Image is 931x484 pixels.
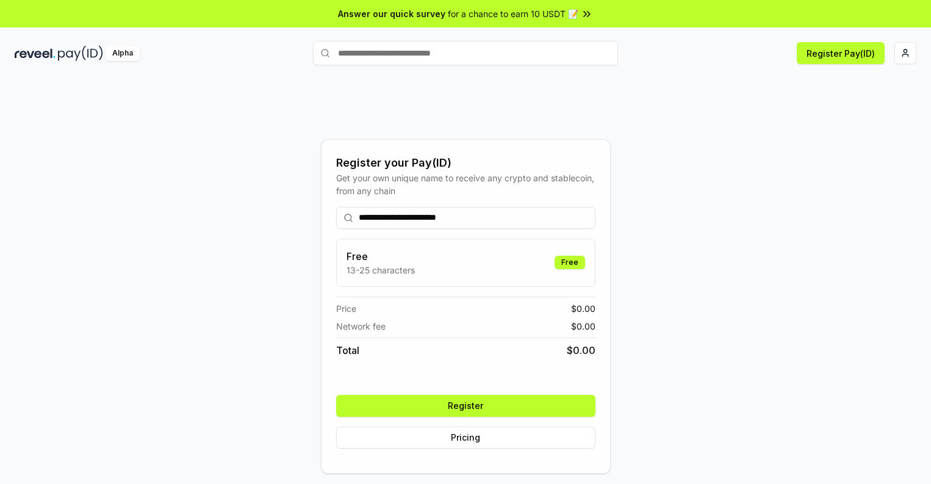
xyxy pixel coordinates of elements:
[571,320,595,333] span: $ 0.00
[797,42,885,64] button: Register Pay(ID)
[336,302,356,315] span: Price
[15,46,56,61] img: reveel_dark
[336,172,595,197] div: Get your own unique name to receive any crypto and stablecoin, from any chain
[571,302,595,315] span: $ 0.00
[336,395,595,417] button: Register
[338,7,445,20] span: Answer our quick survey
[336,427,595,449] button: Pricing
[347,249,415,264] h3: Free
[336,343,359,358] span: Total
[347,264,415,276] p: 13-25 characters
[336,320,386,333] span: Network fee
[336,154,595,172] div: Register your Pay(ID)
[58,46,103,61] img: pay_id
[106,46,140,61] div: Alpha
[448,7,578,20] span: for a chance to earn 10 USDT 📝
[555,256,585,269] div: Free
[567,343,595,358] span: $ 0.00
